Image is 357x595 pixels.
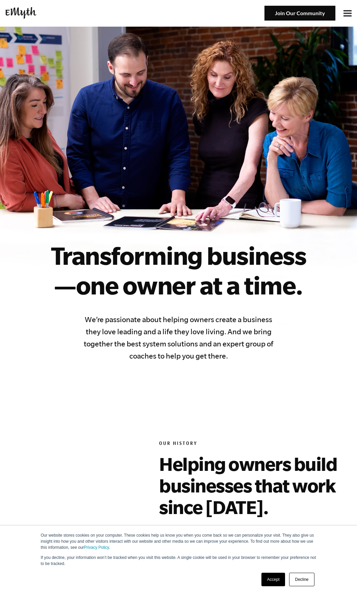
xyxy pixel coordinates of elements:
[264,6,335,21] img: Join Our Community
[343,10,352,16] img: Open Menu
[261,573,285,586] a: Accept
[289,573,314,586] a: Decline
[80,313,277,362] h4: We’re passionate about helping owners create a business they love leading and a life they love li...
[159,441,352,448] h6: Our History
[41,555,316,567] p: If you decline, your information won’t be tracked when you visit this website. A single cookie wi...
[5,7,36,19] img: EMyth
[159,453,352,518] h2: Helping owners build businesses that work since [DATE].
[84,545,109,550] a: Privacy Policy
[41,532,316,550] p: Our website stores cookies on your computer. These cookies help us know you when you come back so...
[30,240,327,300] h1: Transforming business —one owner at a time.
